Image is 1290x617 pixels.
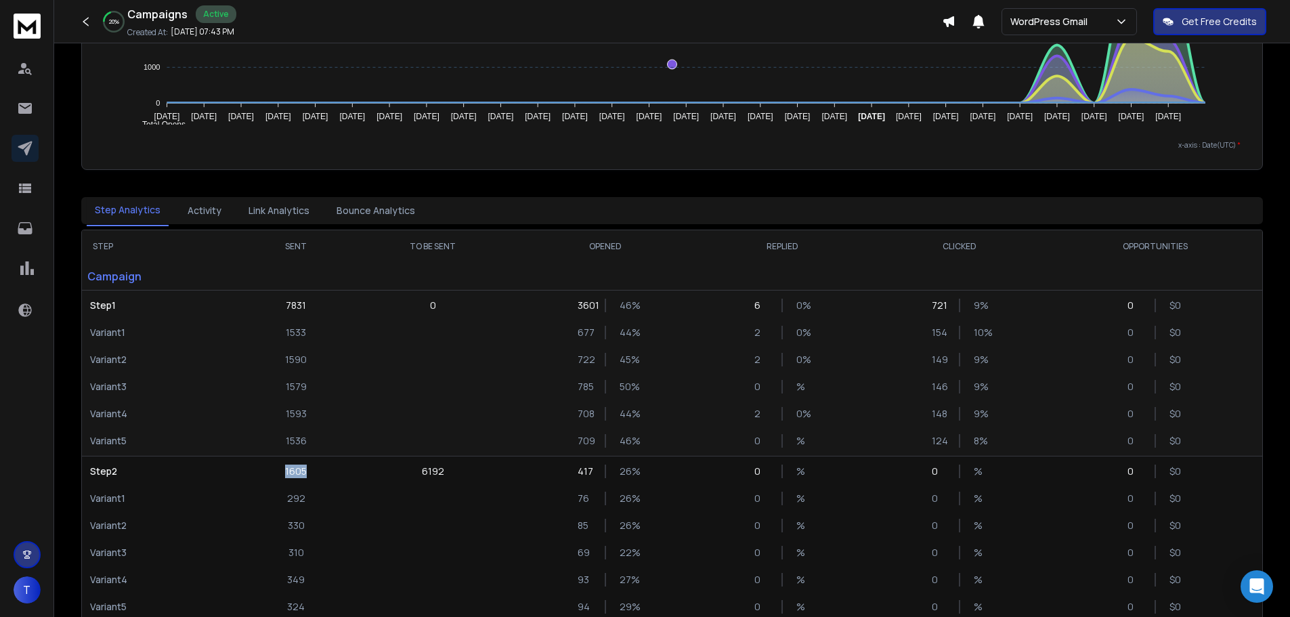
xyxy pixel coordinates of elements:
[933,112,959,121] tspan: [DATE]
[1007,112,1033,121] tspan: [DATE]
[242,230,349,263] th: SENT
[430,299,436,312] p: 0
[637,112,662,121] tspan: [DATE]
[578,492,591,505] p: 76
[620,519,633,532] p: 26 %
[796,380,810,393] p: %
[754,573,768,587] p: 0
[974,600,987,614] p: %
[1127,519,1141,532] p: 0
[620,492,633,505] p: 26 %
[974,380,987,393] p: 9 %
[754,407,768,421] p: 2
[1169,546,1183,559] p: $ 0
[1169,519,1183,532] p: $ 0
[90,600,234,614] p: Variant 5
[1127,299,1141,312] p: 0
[488,112,513,121] tspan: [DATE]
[796,407,810,421] p: 0 %
[1169,492,1183,505] p: $ 0
[974,546,987,559] p: %
[525,112,551,121] tspan: [DATE]
[620,546,633,559] p: 22 %
[620,465,633,478] p: 26 %
[288,546,304,559] p: 310
[90,492,234,505] p: Variant 1
[1127,407,1141,421] p: 0
[754,546,768,559] p: 0
[796,434,810,448] p: %
[1044,112,1070,121] tspan: [DATE]
[578,353,591,366] p: 722
[578,519,591,532] p: 85
[82,263,242,290] p: Campaign
[1155,112,1181,121] tspan: [DATE]
[754,519,768,532] p: 0
[974,465,987,478] p: %
[1127,465,1141,478] p: 0
[578,434,591,448] p: 709
[286,407,307,421] p: 1593
[974,326,987,339] p: 10 %
[1048,230,1262,263] th: OPPORTUNITIES
[932,380,945,393] p: 146
[754,492,768,505] p: 0
[748,112,773,121] tspan: [DATE]
[1169,380,1183,393] p: $ 0
[754,465,768,478] p: 0
[1127,600,1141,614] p: 0
[154,112,180,121] tspan: [DATE]
[620,326,633,339] p: 44 %
[1169,353,1183,366] p: $ 0
[286,380,307,393] p: 1579
[932,407,945,421] p: 148
[970,112,996,121] tspan: [DATE]
[1169,299,1183,312] p: $ 0
[796,465,810,478] p: %
[1127,434,1141,448] p: 0
[451,112,477,121] tspan: [DATE]
[14,576,41,603] button: T
[578,380,591,393] p: 785
[796,492,810,505] p: %
[127,27,168,38] p: Created At:
[754,600,768,614] p: 0
[578,600,591,614] p: 94
[620,434,633,448] p: 46 %
[90,380,234,393] p: Variant 3
[1010,15,1093,28] p: WordPress Gmail
[1127,546,1141,559] p: 0
[286,434,307,448] p: 1536
[1169,600,1183,614] p: $ 0
[974,492,987,505] p: %
[87,195,169,226] button: Step Analytics
[599,112,625,121] tspan: [DATE]
[1081,112,1107,121] tspan: [DATE]
[414,112,439,121] tspan: [DATE]
[620,299,633,312] p: 46 %
[620,353,633,366] p: 45 %
[796,573,810,587] p: %
[858,112,885,121] tspan: [DATE]
[932,519,945,532] p: 0
[1182,15,1257,28] p: Get Free Credits
[288,519,305,532] p: 330
[90,546,234,559] p: Variant 3
[285,465,307,478] p: 1605
[286,326,306,339] p: 1533
[287,492,305,505] p: 292
[1169,465,1183,478] p: $ 0
[339,112,365,121] tspan: [DATE]
[754,434,768,448] p: 0
[144,63,160,71] tspan: 1000
[1169,326,1183,339] p: $ 0
[377,112,402,121] tspan: [DATE]
[562,112,588,121] tspan: [DATE]
[90,299,234,312] p: Step 1
[932,299,945,312] p: 721
[821,112,847,121] tspan: [DATE]
[578,546,591,559] p: 69
[90,465,234,478] p: Step 2
[1127,326,1141,339] p: 0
